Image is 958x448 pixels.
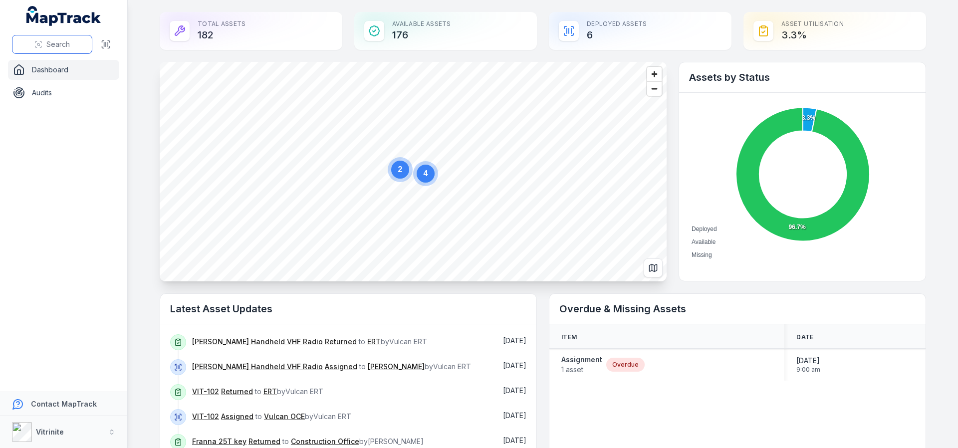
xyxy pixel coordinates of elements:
[367,337,381,347] a: ERT
[424,169,428,178] text: 4
[561,355,602,365] strong: Assignment
[503,386,526,395] time: 9/2/2025, 5:21:53 PM
[264,412,305,422] a: Vulcan OCE
[192,437,246,447] a: Franna 25T key
[12,35,92,54] button: Search
[644,258,663,277] button: Switch to Map View
[796,356,820,366] span: [DATE]
[31,400,97,408] strong: Contact MapTrack
[221,387,253,397] a: Returned
[503,361,526,370] time: 9/3/2025, 6:16:55 AM
[503,436,526,445] span: [DATE]
[689,70,916,84] h2: Assets by Status
[503,336,526,345] span: [DATE]
[192,387,219,397] a: VIT-102
[248,437,280,447] a: Returned
[325,362,357,372] a: Assigned
[606,358,645,372] div: Overdue
[692,238,716,245] span: Available
[160,62,667,281] canvas: Map
[8,60,119,80] a: Dashboard
[192,412,219,422] a: VIT-102
[398,165,403,174] text: 2
[263,387,277,397] a: ERT
[503,436,526,445] time: 9/2/2025, 5:05:39 PM
[503,361,526,370] span: [DATE]
[192,337,323,347] a: [PERSON_NAME] Handheld VHF Radio
[561,355,602,375] a: Assignment1 asset
[192,362,471,371] span: to by Vulcan ERT
[647,67,662,81] button: Zoom in
[170,302,526,316] h2: Latest Asset Updates
[692,225,717,232] span: Deployed
[192,362,323,372] a: [PERSON_NAME] Handheld VHF Radio
[647,81,662,96] button: Zoom out
[26,6,101,26] a: MapTrack
[561,333,577,341] span: Item
[325,337,357,347] a: Returned
[559,302,916,316] h2: Overdue & Missing Assets
[503,411,526,420] span: [DATE]
[561,365,602,375] span: 1 asset
[503,336,526,345] time: 9/4/2025, 5:22:24 AM
[192,437,424,446] span: to by [PERSON_NAME]
[192,337,427,346] span: to by Vulcan ERT
[8,83,119,103] a: Audits
[46,39,70,49] span: Search
[36,428,64,436] strong: Vitrinite
[796,333,813,341] span: Date
[503,386,526,395] span: [DATE]
[368,362,425,372] a: [PERSON_NAME]
[192,387,323,396] span: to by Vulcan ERT
[692,251,712,258] span: Missing
[503,411,526,420] time: 9/2/2025, 5:21:15 PM
[796,366,820,374] span: 9:00 am
[221,412,253,422] a: Assigned
[192,412,351,421] span: to by Vulcan ERT
[796,356,820,374] time: 7/14/2025, 9:00:00 AM
[291,437,359,447] a: Construction Office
